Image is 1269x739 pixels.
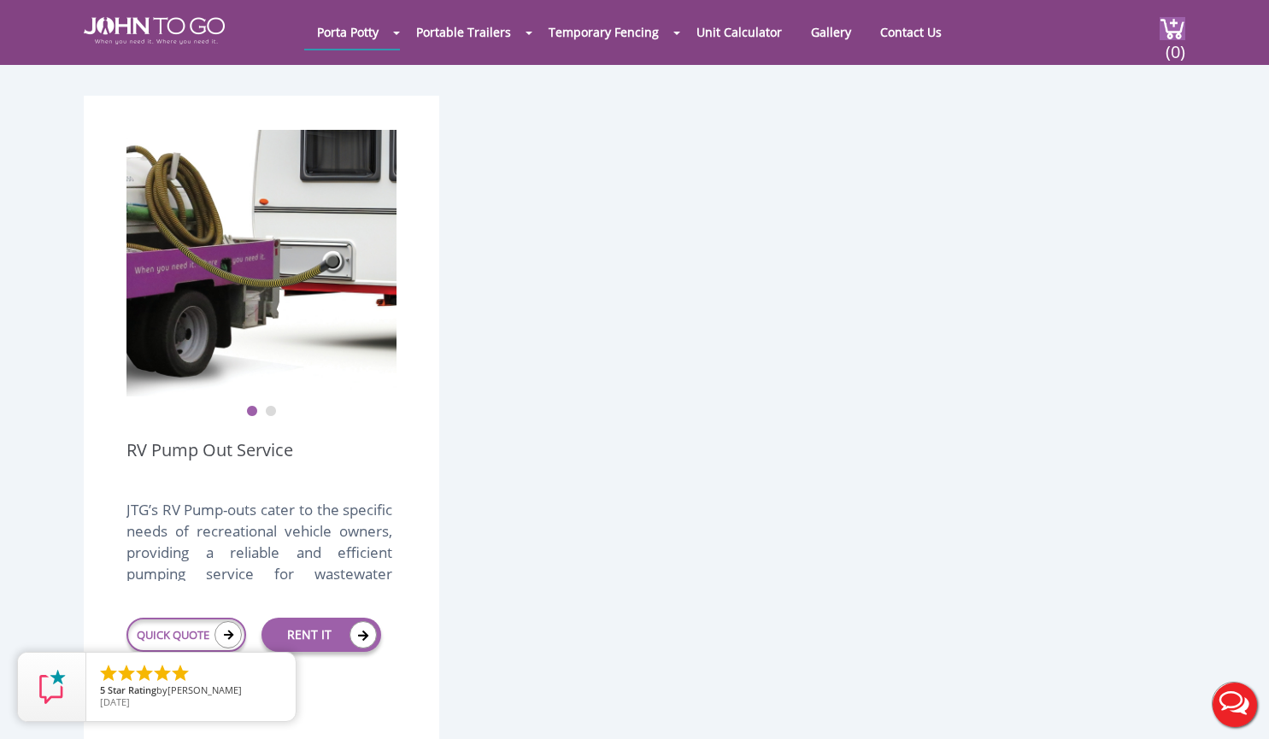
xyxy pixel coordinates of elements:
[798,15,864,49] a: Gallery
[35,670,69,704] img: Review Rating
[1201,671,1269,739] button: Live Chat
[867,15,955,49] a: Contact Us
[126,130,397,396] img: rv pump out service truck
[265,406,277,418] button: 2 of 2
[170,663,191,683] li: 
[126,499,392,581] div: JTG’s RV Pump-outs cater to the specific needs of recreational vehicle owners, providing a reliab...
[126,438,293,486] a: RV Pump Out Service
[116,663,137,683] li: 
[108,683,156,696] span: Star Rating
[684,15,795,49] a: Unit Calculator
[126,618,246,652] a: QUICK QUOTE
[100,695,130,708] span: [DATE]
[100,685,282,697] span: by
[134,663,155,683] li: 
[403,15,524,49] a: Portable Trailers
[98,663,119,683] li: 
[100,683,105,696] span: 5
[304,15,391,49] a: Porta Potty
[152,663,173,683] li: 
[261,618,381,652] a: RENT IT
[536,15,672,49] a: Temporary Fencing
[1165,26,1185,63] span: (0)
[84,17,225,44] img: JOHN to go
[1160,17,1185,40] img: cart a
[246,406,258,418] button: 1 of 2
[167,683,242,696] span: [PERSON_NAME]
